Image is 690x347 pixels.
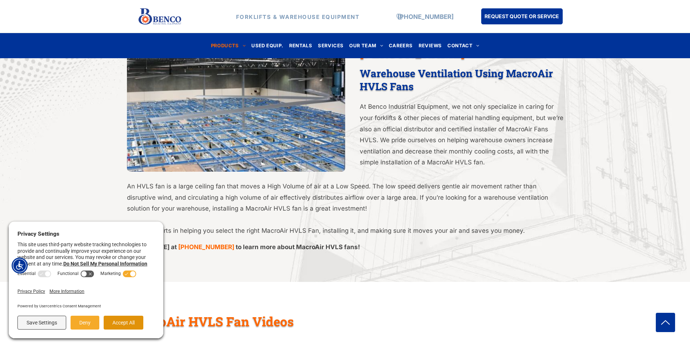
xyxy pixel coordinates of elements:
[315,41,346,51] a: SERVICES
[127,183,548,212] span: An HVLS fan is a large ceiling fan that moves a High Volume of air at a Low Speed. The low speed ...
[360,103,563,166] span: At Benco Industrial Equipment, we not only specialize in caring for your forklifts & other pieces...
[178,243,234,251] a: [PHONE_NUMBER]
[360,67,553,93] span: Warehouse Ventilation Using MacroAir HVLS Fans
[386,41,416,51] a: CAREERS
[481,8,563,24] a: REQUEST QUOTE OR SERVICE
[398,13,454,20] a: [PHONE_NUMBER]
[12,258,28,274] div: Accessibility Menu
[416,41,445,51] a: REVIEWS
[484,9,559,23] span: REQUEST QUOTE OR SERVICE
[127,313,294,330] span: MacroAir HVLS Fan Videos
[346,41,386,51] a: OUR TEAM
[127,227,525,234] span: We are experts in helping you select the right MacroAir HVLS Fan, installing it, and making sure ...
[208,41,249,51] a: PRODUCTS
[236,243,360,251] span: to learn more about MacroAir HVLS fans!
[444,41,482,51] a: CONTACT
[248,41,286,51] a: USED EQUIP.
[236,13,360,20] strong: FORKLIFTS & WAREHOUSE EQUIPMENT
[286,41,315,51] a: RENTALS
